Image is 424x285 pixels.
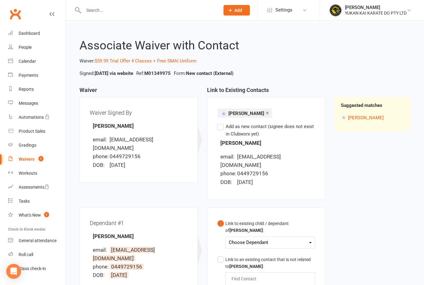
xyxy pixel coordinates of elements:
span: Add [234,8,242,13]
div: email: [93,136,108,144]
div: DOB: [93,271,108,279]
span: [DATE] [110,162,125,168]
a: Messages [8,96,65,110]
strong: [PERSON_NAME] [220,140,261,146]
span: 0449729156 [110,264,144,270]
div: email: [220,153,236,161]
div: Gradings [19,143,36,148]
label: Add as new contact (signee does not exist in Clubworx yet) [217,123,315,138]
span: [EMAIL_ADDRESS][DOMAIN_NAME] [93,136,153,151]
a: $59.99 Trial Offer 4 Classes + Free SMAI Uniform [95,58,196,64]
div: Workouts [19,171,37,176]
span: 1 [38,156,43,161]
strong: New contact (External) [186,71,233,76]
a: Workouts [8,166,65,180]
a: Payments [8,68,65,82]
button: Add [223,5,250,16]
div: Choose Dependant [229,238,312,247]
a: Reports [8,82,65,96]
div: email: [93,246,108,254]
div: Open Intercom Messenger [6,264,21,279]
div: Messages [19,101,38,106]
button: Link to existing child / dependant of[PERSON_NAME]:Choose Dependant [217,218,315,254]
div: Payments [19,73,38,78]
strong: Suggested matches [341,103,382,108]
a: Tasks [8,194,65,208]
a: What's New1 [8,208,65,222]
span: [PERSON_NAME] [228,111,264,116]
div: Link to existing child / dependant of : [225,220,315,234]
h3: Waiver [79,87,198,97]
a: Class kiosk mode [8,262,65,276]
div: DOB: [93,161,108,169]
div: Calendar [19,59,36,64]
span: Settings [275,3,292,17]
div: DOB: [220,178,236,186]
a: × [266,108,269,118]
div: phone: [93,263,108,271]
div: phone: [220,169,236,178]
div: Dependant #1 [90,218,187,228]
li: Ref: [135,70,172,77]
div: phone: [93,152,108,161]
a: People [8,40,65,54]
div: What's New [19,213,41,218]
img: thumb_image1747832703.png [329,4,342,16]
a: Dashboard [8,26,65,40]
div: Roll call [19,252,33,257]
a: Calendar [8,54,65,68]
span: 0449729156 [237,170,268,177]
div: Reports [19,87,34,92]
a: General attendance kiosk mode [8,234,65,248]
a: Automations [8,110,65,124]
div: Tasks [19,199,30,204]
a: Roll call [8,248,65,262]
b: [PERSON_NAME] [229,228,263,233]
a: Gradings [8,138,65,152]
span: [EMAIL_ADDRESS][DOMAIN_NAME] [220,154,281,168]
a: Clubworx [7,6,23,22]
strong: [PERSON_NAME] [93,233,134,239]
h2: Associate Waiver with Contact [79,39,410,52]
input: Find Contact [231,275,260,283]
input: Search... [82,6,215,15]
div: Dashboard [19,31,40,36]
a: [PERSON_NAME] [348,115,384,121]
div: Automations [19,115,44,120]
span: [DATE] [237,179,253,185]
li: Form: [172,70,235,77]
div: People [19,45,32,50]
span: [EMAIL_ADDRESS][DOMAIN_NAME] [93,247,155,261]
div: [PERSON_NAME] [345,5,407,10]
div: YUKAN KAI KARATE DO PTY LTD [345,10,407,16]
strong: [PERSON_NAME] [93,123,134,129]
h3: Link to Existing Contacts [207,87,325,97]
div: Waiver Signed By [90,107,187,118]
a: Assessments [8,180,65,194]
strong: M01349975 [144,71,171,76]
div: Link to an existing contact that is not related to : [225,256,315,270]
div: Assessments [19,185,49,190]
strong: [DATE] via website [95,71,133,76]
div: Product Sales [19,129,45,134]
div: Waivers [19,157,34,162]
div: General attendance [19,238,56,243]
a: Waivers 1 [8,152,65,166]
span: [DATE] [110,272,129,278]
span: 1 [44,212,49,217]
div: Class check-in [19,266,46,271]
span: 0449729156 [110,153,141,159]
li: Signed: [78,70,135,77]
b: [PERSON_NAME] [229,264,263,269]
p: Waiver: [79,57,410,65]
a: Product Sales [8,124,65,138]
